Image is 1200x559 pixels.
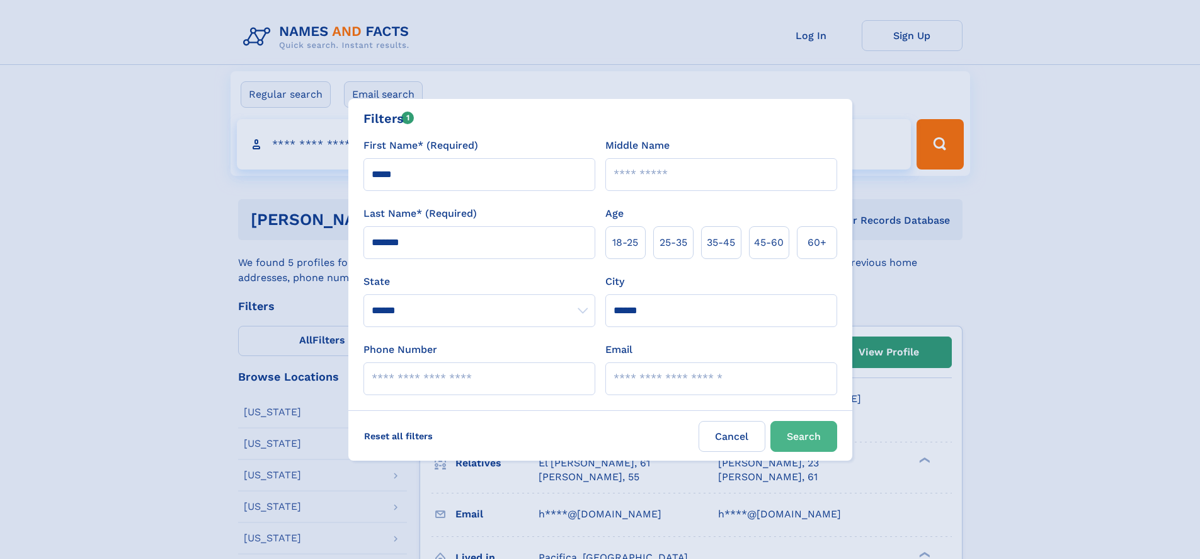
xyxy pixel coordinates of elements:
[808,235,826,250] span: 60+
[356,421,441,451] label: Reset all filters
[363,138,478,153] label: First Name* (Required)
[605,274,624,289] label: City
[363,206,477,221] label: Last Name* (Required)
[605,206,624,221] label: Age
[363,274,595,289] label: State
[605,342,632,357] label: Email
[770,421,837,452] button: Search
[660,235,687,250] span: 25‑35
[699,421,765,452] label: Cancel
[707,235,735,250] span: 35‑45
[612,235,638,250] span: 18‑25
[754,235,784,250] span: 45‑60
[605,138,670,153] label: Middle Name
[363,109,414,128] div: Filters
[363,342,437,357] label: Phone Number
